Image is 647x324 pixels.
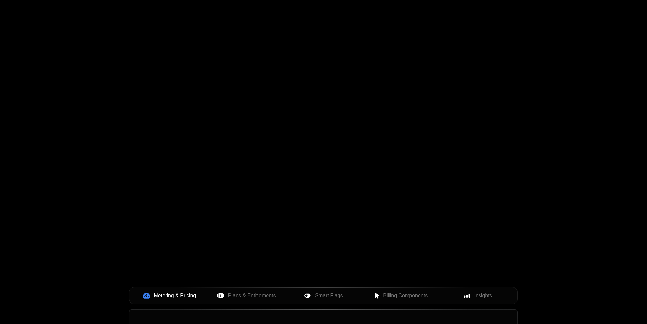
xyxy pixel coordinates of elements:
[285,289,362,303] button: Smart Flags
[154,292,196,299] span: Metering & Pricing
[362,289,439,303] button: Billing Components
[131,289,208,303] button: Metering & Pricing
[315,292,343,299] span: Smart Flags
[383,292,428,299] span: Billing Components
[439,289,516,303] button: Insights
[208,289,285,303] button: Plans & Entitlements
[474,292,492,299] span: Insights
[228,292,276,299] span: Plans & Entitlements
